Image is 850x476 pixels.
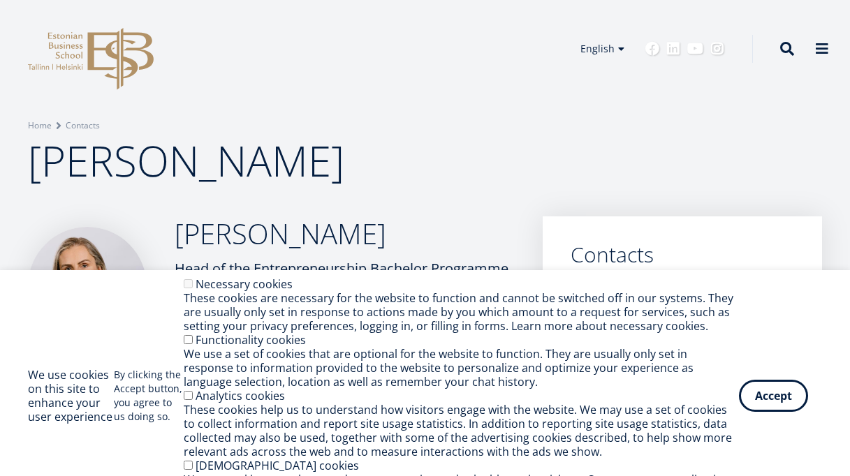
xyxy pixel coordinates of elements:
[28,132,344,189] span: [PERSON_NAME]
[196,332,306,348] label: Functionality cookies
[645,42,659,56] a: Facebook
[196,458,359,473] label: [DEMOGRAPHIC_DATA] cookies
[196,388,285,403] label: Analytics cookies
[28,119,52,133] a: Home
[28,368,114,424] h2: We use cookies on this site to enhance your user experience
[28,227,147,345] img: a
[184,291,739,333] div: These cookies are necessary for the website to function and cannot be switched off in our systems...
[175,216,515,251] h2: [PERSON_NAME]
[710,42,724,56] a: Instagram
[687,42,703,56] a: Youtube
[184,403,739,459] div: These cookies help us to understand how visitors engage with the website. We may use a set of coo...
[196,276,293,292] label: Necessary cookies
[666,42,680,56] a: Linkedin
[66,119,100,133] a: Contacts
[571,244,794,265] a: Contacts
[184,347,739,389] div: We use a set of cookies that are optional for the website to function. They are usually only set ...
[739,380,808,412] button: Accept
[175,258,515,300] div: Head of the Entrepreneurship Bachelor Programme, Assistant Professor of Marketing, PhD
[114,368,184,424] p: By clicking the Accept button, you agree to us doing so.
